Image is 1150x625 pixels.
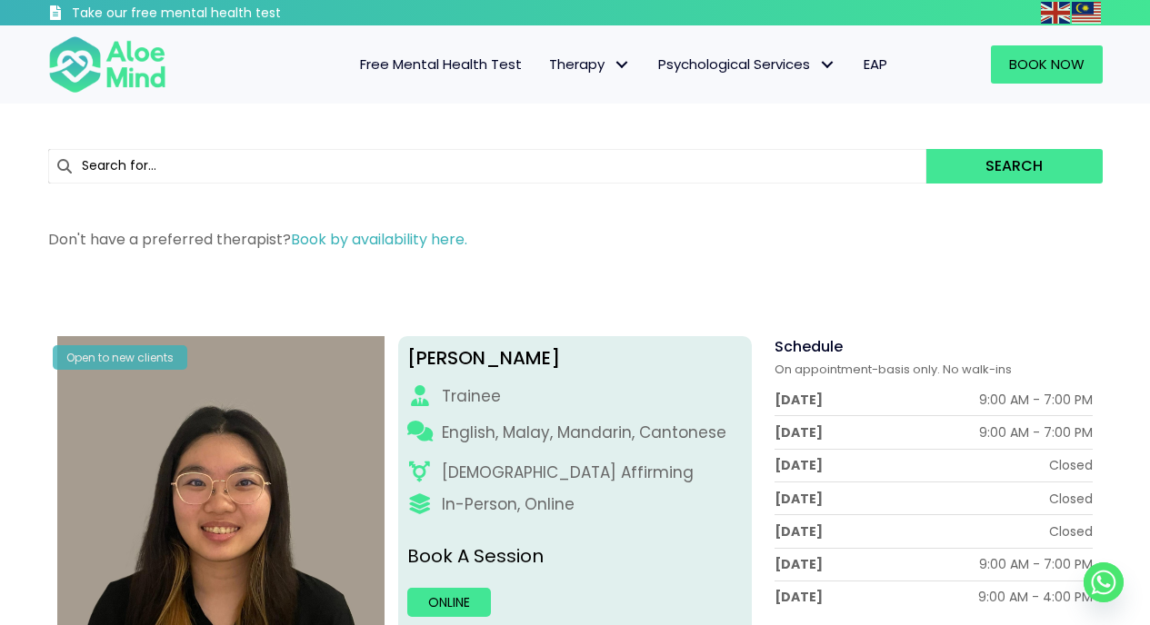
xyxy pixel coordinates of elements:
img: en [1041,2,1070,24]
input: Search for... [48,149,927,184]
p: Book A Session [407,543,743,570]
a: Free Mental Health Test [346,45,535,84]
p: English, Malay, Mandarin, Cantonese [442,422,726,444]
div: [DATE] [775,456,823,474]
div: In-Person, Online [442,493,575,516]
div: [DEMOGRAPHIC_DATA] Affirming [442,461,694,484]
img: ms [1072,2,1101,24]
span: EAP [864,55,887,74]
div: [DATE] [775,423,823,441]
div: Closed [1049,456,1093,474]
a: Malay [1072,2,1103,23]
div: 9:00 AM - 7:00 PM [979,391,1093,409]
h3: Take our free mental health test [72,5,378,23]
div: [DATE] [775,588,823,606]
p: Don't have a preferred therapist? [48,229,1103,250]
div: [DATE] [775,391,823,409]
div: Closed [1049,522,1093,541]
a: Psychological ServicesPsychological Services: submenu [645,45,850,84]
div: 9:00 AM - 7:00 PM [979,423,1093,441]
a: Book Now [991,45,1103,84]
span: Therapy [549,55,631,74]
span: Therapy: submenu [609,52,635,78]
span: Psychological Services: submenu [815,52,841,78]
div: [DATE] [775,555,823,573]
a: Take our free mental health test [48,5,378,25]
a: Whatsapp [1084,562,1124,602]
a: Online [407,588,491,617]
button: Search [926,149,1102,184]
div: Open to new clients [53,345,187,370]
span: Psychological Services [658,55,836,74]
div: Trainee [442,385,501,408]
a: TherapyTherapy: submenu [535,45,645,84]
a: EAP [850,45,901,84]
div: Closed [1049,490,1093,508]
a: Book by availability here. [291,229,467,250]
img: Aloe mind Logo [48,35,166,94]
nav: Menu [190,45,901,84]
div: [DATE] [775,490,823,508]
div: [DATE] [775,522,823,541]
span: On appointment-basis only. No walk-ins [775,361,1012,378]
div: 9:00 AM - 7:00 PM [979,555,1093,573]
div: [PERSON_NAME] [407,345,743,372]
a: English [1041,2,1072,23]
span: Book Now [1009,55,1085,74]
span: Free Mental Health Test [360,55,522,74]
div: 9:00 AM - 4:00 PM [978,588,1093,606]
span: Schedule [775,336,843,357]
